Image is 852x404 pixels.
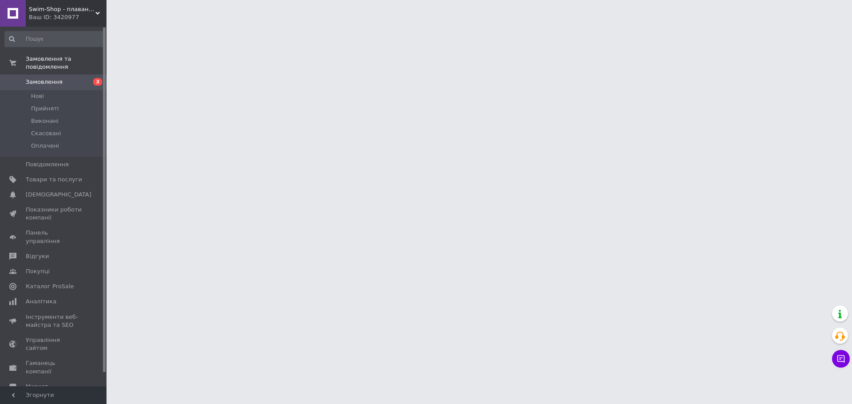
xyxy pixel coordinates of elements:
[26,55,106,71] span: Замовлення та повідомлення
[29,5,95,13] span: Swim-Shop - плавання це більше ніж спорт)))
[26,298,56,306] span: Аналітика
[31,129,61,137] span: Скасовані
[26,78,63,86] span: Замовлення
[31,105,59,113] span: Прийняті
[26,282,74,290] span: Каталог ProSale
[31,117,59,125] span: Виконані
[93,78,102,86] span: 3
[26,252,49,260] span: Відгуки
[26,229,82,245] span: Панель управління
[832,350,850,368] button: Чат з покупцем
[26,176,82,184] span: Товари та послуги
[4,31,105,47] input: Пошук
[26,336,82,352] span: Управління сайтом
[26,359,82,375] span: Гаманець компанії
[29,13,106,21] div: Ваш ID: 3420977
[31,92,44,100] span: Нові
[26,161,69,169] span: Повідомлення
[26,191,91,199] span: [DEMOGRAPHIC_DATA]
[26,383,48,391] span: Маркет
[26,313,82,329] span: Інструменти веб-майстра та SEO
[26,206,82,222] span: Показники роботи компанії
[31,142,59,150] span: Оплачені
[26,267,50,275] span: Покупці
